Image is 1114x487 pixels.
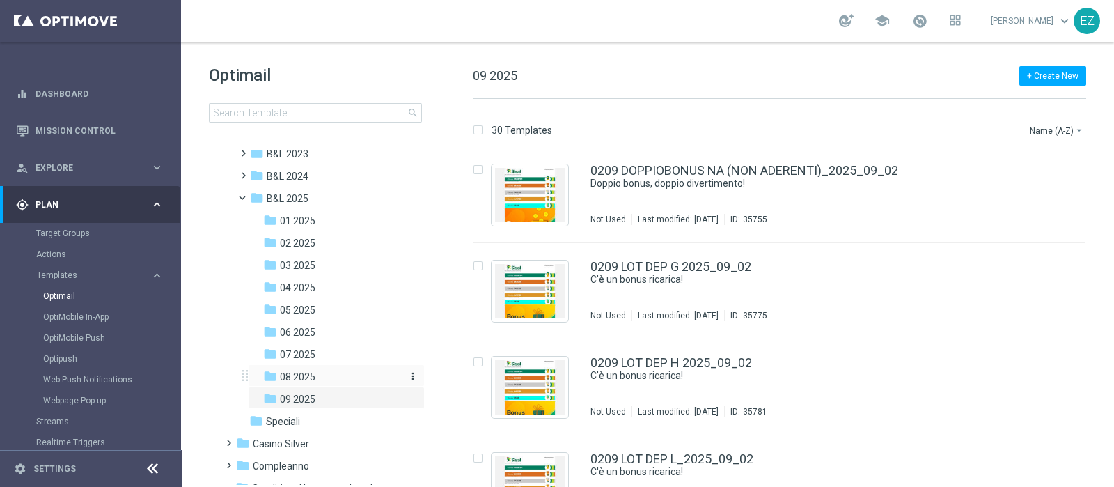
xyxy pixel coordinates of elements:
i: folder [263,213,277,227]
a: Settings [33,465,76,473]
span: school [874,13,890,29]
div: Last modified: [DATE] [632,214,724,225]
span: B&L 2025 [267,192,308,205]
i: keyboard_arrow_right [150,198,164,211]
a: Doppio bonus, doppio divertimento! [590,177,994,190]
div: gps_fixed Plan keyboard_arrow_right [15,199,164,210]
i: folder [236,458,250,472]
div: Not Used [590,214,626,225]
div: Streams [36,411,180,432]
input: Search Template [209,103,422,123]
div: Last modified: [DATE] [632,406,724,417]
div: Last modified: [DATE] [632,310,724,321]
i: folder [263,235,277,249]
button: equalizer Dashboard [15,88,164,100]
span: Explore [36,164,150,172]
a: OptiMobile In-App [43,311,145,323]
span: Compleanno [253,460,309,472]
span: 03 2025 [280,259,315,272]
button: + Create New [1019,66,1086,86]
img: 35775.jpeg [495,264,565,318]
a: Streams [36,416,145,427]
div: ID: [724,214,767,225]
i: folder [263,325,277,339]
div: Templates [37,271,150,279]
div: Not Used [590,310,626,321]
div: 35775 [743,310,767,321]
i: settings [14,463,26,475]
i: arrow_drop_down [1074,125,1085,136]
a: C'è un bonus ricarica! [590,273,994,286]
i: keyboard_arrow_right [150,161,164,174]
a: Optipush [43,353,145,364]
div: Templates [36,265,180,411]
a: 0209 LOT DEP L_2025_09_02 [590,453,753,465]
span: Casino Silver [253,438,309,450]
i: folder [250,191,264,205]
div: Webpage Pop-up [43,390,180,411]
a: 0209 LOT DEP G 2025_09_02 [590,261,751,273]
span: Templates [37,271,136,279]
div: Dashboard [16,75,164,112]
div: Press SPACE to select this row. [459,243,1111,339]
div: Realtime Triggers [36,432,180,453]
div: C'è un bonus ricarica! [590,465,1026,479]
div: Optipush [43,348,180,369]
a: C'è un bonus ricarica! [590,369,994,382]
span: 02 2025 [280,237,315,249]
a: Webpage Pop-up [43,395,145,406]
div: Not Used [590,406,626,417]
span: 09 2025 [280,393,315,405]
i: folder [263,258,277,272]
a: C'è un bonus ricarica! [590,465,994,479]
p: 30 Templates [492,124,552,137]
div: 35755 [743,214,767,225]
img: 35755.jpeg [495,168,565,222]
span: Plan [36,201,150,209]
button: Templates keyboard_arrow_right [36,270,164,281]
div: OptiMobile Push [43,327,180,348]
img: 35781.jpeg [495,360,565,415]
div: Press SPACE to select this row. [459,147,1111,243]
a: 0209 LOT DEP H 2025_09_02 [590,357,752,369]
span: 09 2025 [473,68,517,83]
div: ID: [724,406,767,417]
i: keyboard_arrow_right [150,269,164,282]
div: Doppio bonus, doppio divertimento! [590,177,1026,190]
span: B&L 2023 [267,148,308,160]
span: 01 2025 [280,215,315,227]
span: 07 2025 [280,348,315,361]
a: OptiMobile Push [43,332,145,343]
a: Mission Control [36,112,164,149]
div: EZ [1074,8,1100,34]
span: 05 2025 [280,304,315,316]
div: 35781 [743,406,767,417]
span: B&L 2024 [267,170,308,183]
div: C'è un bonus ricarica! [590,273,1026,286]
span: 04 2025 [280,281,315,294]
a: Realtime Triggers [36,437,145,448]
a: Optimail [43,291,145,302]
i: equalizer [16,88,29,100]
a: Dashboard [36,75,164,112]
button: Mission Control [15,125,164,137]
i: more_vert [407,371,418,382]
div: Explore [16,162,150,174]
i: folder [236,436,250,450]
i: folder [263,280,277,294]
i: gps_fixed [16,199,29,211]
i: folder [263,302,277,316]
button: person_search Explore keyboard_arrow_right [15,162,164,173]
div: C'è un bonus ricarica! [590,369,1026,382]
div: Web Push Notifications [43,369,180,390]
a: [PERSON_NAME]keyboard_arrow_down [989,10,1074,31]
a: Target Groups [36,228,145,239]
div: Actions [36,244,180,265]
i: folder [263,392,277,405]
i: folder [263,347,277,361]
i: folder [250,146,264,160]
